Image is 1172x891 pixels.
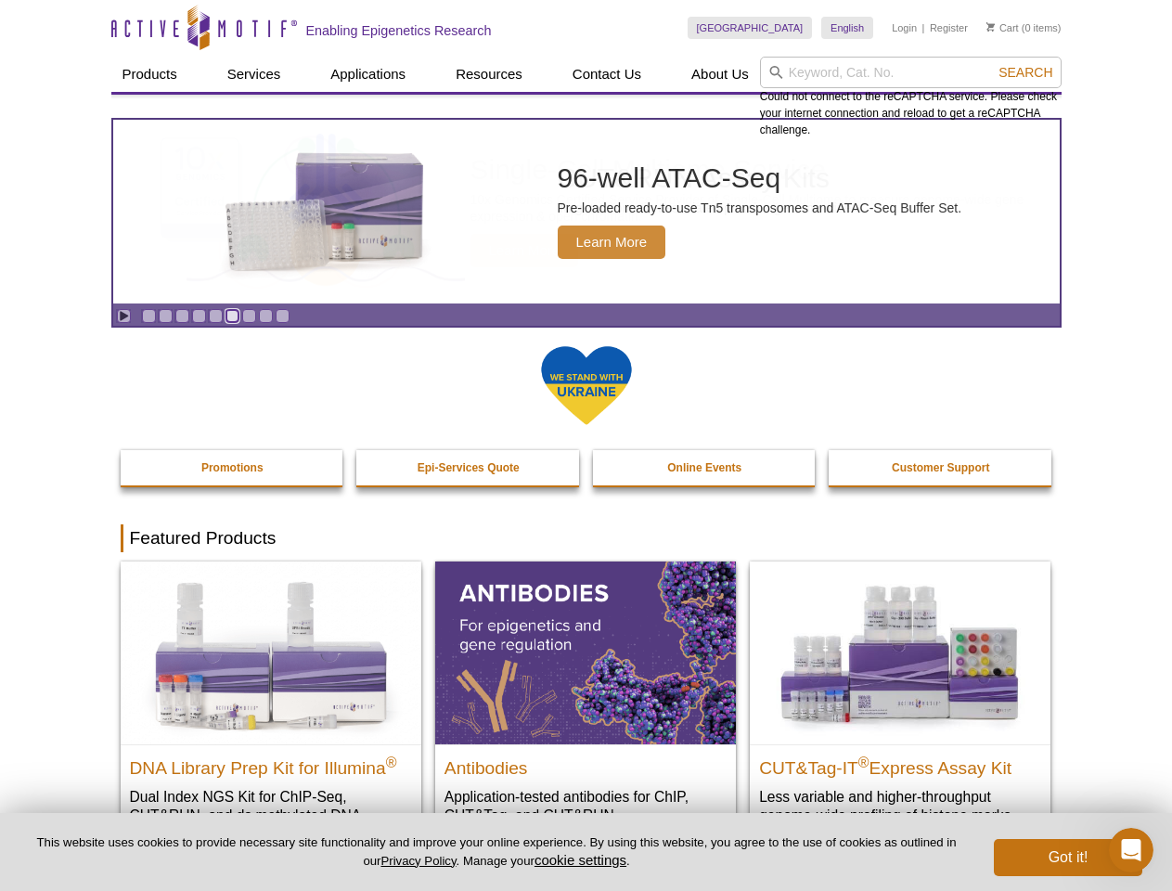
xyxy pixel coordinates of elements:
a: Resources [444,57,534,92]
a: Applications [319,57,417,92]
strong: Customer Support [892,461,989,474]
strong: Promotions [201,461,264,474]
sup: ® [386,754,397,769]
img: All Antibodies [435,562,736,743]
a: Go to slide 7 [242,309,256,323]
strong: Epi-Services Quote [418,461,520,474]
a: DNA Library Prep Kit for Illumina DNA Library Prep Kit for Illumina® Dual Index NGS Kit for ChIP-... [121,562,421,861]
a: Customer Support [829,450,1053,485]
a: Toggle autoplay [117,309,131,323]
h2: Antibodies [444,750,727,778]
div: Could not connect to the reCAPTCHA service. Please check your internet connection and reload to g... [760,57,1062,138]
a: English [821,17,873,39]
a: All Antibodies Antibodies Application-tested antibodies for ChIP, CUT&Tag, and CUT&RUN. [435,562,736,843]
li: | [922,17,925,39]
a: Products [111,57,188,92]
a: Login [892,21,917,34]
img: DNA Library Prep Kit for Illumina [121,562,421,743]
img: We Stand With Ukraine [540,344,633,427]
input: Keyword, Cat. No. [760,57,1062,88]
a: [GEOGRAPHIC_DATA] [688,17,813,39]
a: Go to slide 5 [209,309,223,323]
button: cookie settings [534,852,626,868]
a: Contact Us [561,57,652,92]
p: This website uses cookies to provide necessary site functionality and improve your online experie... [30,834,963,870]
a: About Us [680,57,760,92]
sup: ® [858,754,869,769]
a: Promotions [121,450,345,485]
span: Search [998,65,1052,80]
h2: DNA Library Prep Kit for Illumina [130,750,412,778]
img: CUT&Tag-IT® Express Assay Kit [750,562,1050,743]
a: Online Events [593,450,818,485]
a: Go to slide 1 [142,309,156,323]
p: Application-tested antibodies for ChIP, CUT&Tag, and CUT&RUN. [444,787,727,825]
a: Go to slide 3 [175,309,189,323]
strong: Online Events [667,461,741,474]
a: CUT&Tag-IT® Express Assay Kit CUT&Tag-IT®Express Assay Kit Less variable and higher-throughput ge... [750,562,1050,843]
a: Register [930,21,968,34]
a: Epi-Services Quote [356,450,581,485]
a: Go to slide 4 [192,309,206,323]
a: Go to slide 9 [276,309,290,323]
a: Services [216,57,292,92]
h2: CUT&Tag-IT Express Assay Kit [759,750,1041,778]
p: Less variable and higher-throughput genome-wide profiling of histone marks​. [759,787,1041,825]
h2: Enabling Epigenetics Research [306,22,492,39]
button: Search [993,64,1058,81]
h2: Featured Products [121,524,1052,552]
li: (0 items) [986,17,1062,39]
iframe: Intercom live chat [1109,828,1153,872]
a: Privacy Policy [380,854,456,868]
button: Got it! [994,839,1142,876]
a: Go to slide 2 [159,309,173,323]
a: Go to slide 6 [225,309,239,323]
p: Dual Index NGS Kit for ChIP-Seq, CUT&RUN, and ds methylated DNA assays. [130,787,412,844]
img: Your Cart [986,22,995,32]
a: Cart [986,21,1019,34]
a: Go to slide 8 [259,309,273,323]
